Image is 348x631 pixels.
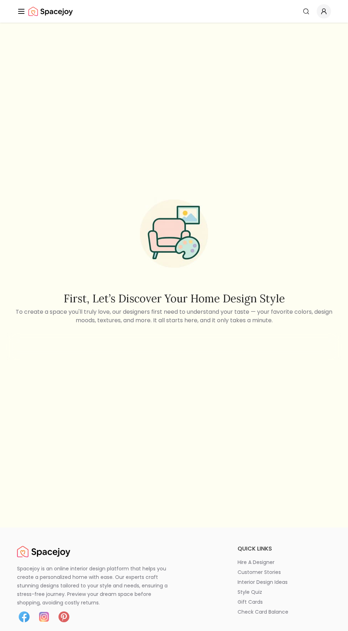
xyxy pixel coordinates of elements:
img: Pinterest icon [57,610,71,624]
a: customer stories [238,569,331,576]
p: gift cards [238,598,263,605]
a: interior design ideas [238,579,331,586]
p: interior design ideas [238,579,288,586]
a: Spacejoy [17,545,70,559]
img: Instagram icon [37,610,51,624]
a: check card balance [238,608,331,615]
h6: quick links [238,545,331,553]
a: Spacejoy [28,4,73,18]
img: Spacejoy Logo [17,545,70,559]
p: hire a designer [238,559,274,566]
img: Start Style Quiz Illustration [129,188,219,279]
a: hire a designer [238,559,331,566]
a: gift cards [238,598,331,605]
p: customer stories [238,569,281,576]
p: style quiz [238,588,262,596]
p: check card balance [238,608,288,615]
img: Facebook icon [17,610,31,624]
h2: First, let’s discover your home design style [6,292,342,305]
a: style quiz [238,588,331,596]
img: Spacejoy Logo [28,4,73,18]
p: To create a space you'll truly love, our designers first need to understand your taste — your fav... [6,308,342,325]
p: Spacejoy is an online interior design platform that helps you create a personalized home with eas... [17,564,176,607]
